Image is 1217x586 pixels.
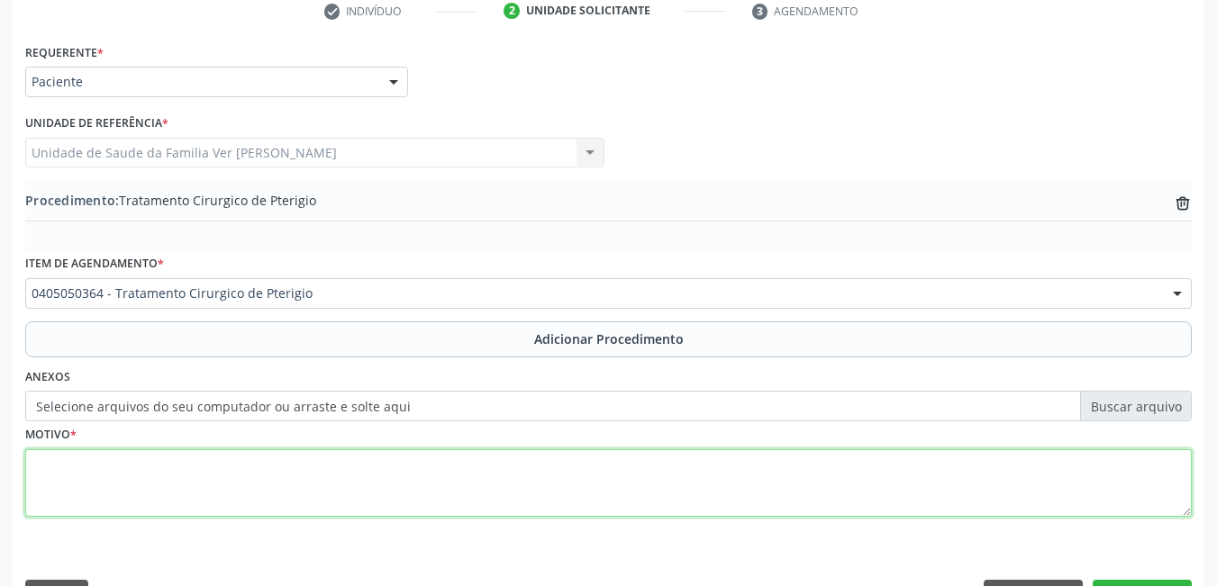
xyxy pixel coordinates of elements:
[534,329,684,348] span: Adicionar Procedimento
[25,39,104,67] label: Requerente
[25,192,119,209] span: Procedimento:
[32,284,1155,302] span: 0405050364 - Tratamento Cirurgico de Pterigio
[504,3,520,19] div: 2
[25,321,1192,357] button: Adicionar Procedimento
[25,364,70,392] label: Anexos
[25,110,168,138] label: Unidade de referência
[526,3,650,19] div: Unidade solicitante
[32,73,371,91] span: Paciente
[25,250,164,278] label: Item de agendamento
[25,191,316,210] span: Tratamento Cirurgico de Pterigio
[25,421,77,449] label: Motivo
